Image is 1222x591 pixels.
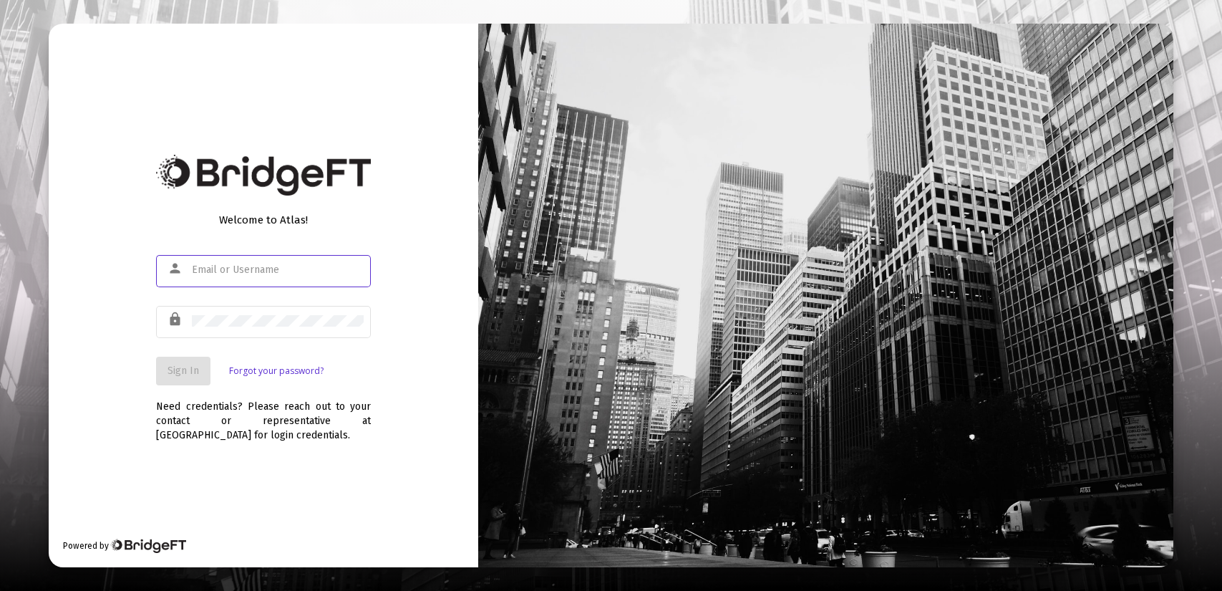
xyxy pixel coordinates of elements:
img: Bridge Financial Technology Logo [156,155,371,196]
img: Bridge Financial Technology Logo [110,539,185,553]
a: Forgot your password? [229,364,324,378]
mat-icon: lock [168,311,185,328]
mat-icon: person [168,260,185,277]
button: Sign In [156,357,210,385]
div: Powered by [63,539,185,553]
div: Welcome to Atlas! [156,213,371,227]
div: Need credentials? Please reach out to your contact or representative at [GEOGRAPHIC_DATA] for log... [156,385,371,443]
span: Sign In [168,365,199,377]
input: Email or Username [192,264,364,276]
